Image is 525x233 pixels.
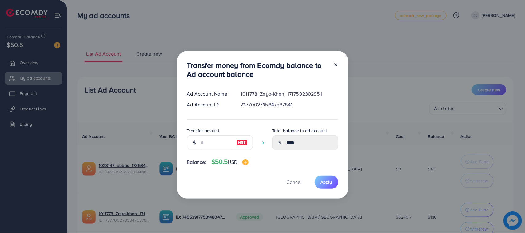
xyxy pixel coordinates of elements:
div: Ad Account ID [182,101,236,108]
label: Transfer amount [187,128,219,134]
button: Apply [315,176,338,189]
button: Cancel [279,176,310,189]
label: Total balance in ad account [272,128,327,134]
span: Balance: [187,159,206,166]
span: Cancel [287,179,302,185]
div: 7377002735847587841 [236,101,343,108]
h3: Transfer money from Ecomdy balance to Ad account balance [187,61,328,79]
h4: $50.5 [211,158,249,166]
span: USD [228,159,237,165]
img: image [242,159,249,165]
span: Apply [321,179,332,185]
div: Ad Account Name [182,90,236,97]
div: 1011773_Zaya-Khan_1717592302951 [236,90,343,97]
img: image [237,139,248,146]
